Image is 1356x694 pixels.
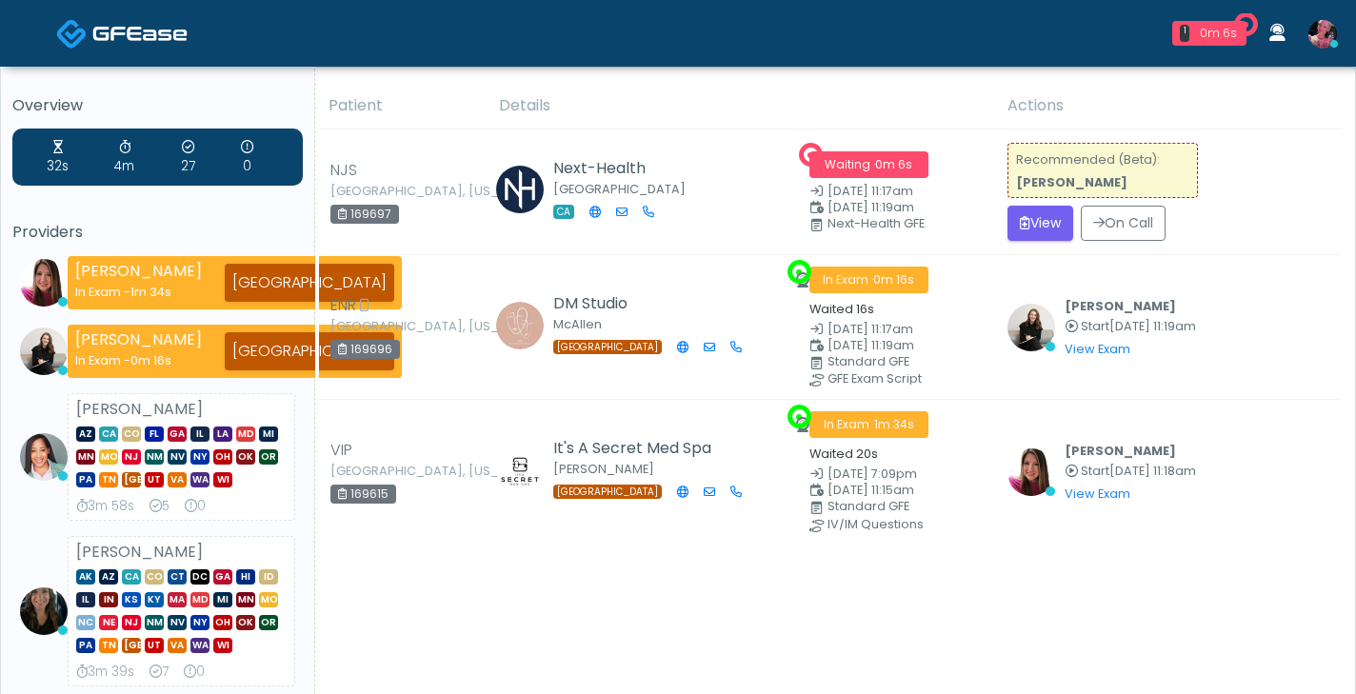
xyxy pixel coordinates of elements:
span: IL [190,426,209,442]
span: LA [213,426,232,442]
small: Date Created [809,324,985,336]
img: Docovia [56,18,88,50]
img: Megan McComy [20,259,68,307]
th: Actions [996,83,1341,129]
span: [DATE] 11:19am [828,337,914,353]
span: TN [99,472,118,487]
span: NC [76,615,95,630]
div: 1 [1180,25,1189,42]
span: NM [145,615,164,630]
div: [GEOGRAPHIC_DATA] [225,264,394,302]
span: WI [213,638,232,653]
span: ENR [330,294,356,317]
div: 32s [47,138,69,176]
span: MO [99,449,118,465]
div: 3m 58s [76,497,134,516]
span: AZ [99,569,118,585]
span: 1m 34s [874,416,914,432]
span: VA [168,472,187,487]
strong: [PERSON_NAME] [75,260,202,282]
div: Standard GFE [828,501,1003,512]
img: Sydney Lundberg [20,327,68,375]
span: [DATE] 11:18am [1109,463,1196,479]
strong: [PERSON_NAME] [1016,174,1127,190]
span: CA [553,205,574,219]
small: [PERSON_NAME] [553,461,654,477]
span: NE [99,615,118,630]
span: NJS [330,159,357,182]
span: VA [168,638,187,653]
h5: Next-Health [553,160,686,177]
img: Megan McComy [1007,448,1055,496]
a: View Exam [1065,486,1130,502]
span: VIP [330,439,352,462]
a: View Exam [1065,341,1130,357]
span: CA [99,426,118,442]
img: Docovia [92,24,188,43]
strong: [PERSON_NAME] [75,328,202,350]
span: 0m 16s [873,271,914,288]
img: Amanda Creel [496,446,544,494]
span: GA [168,426,187,442]
span: [GEOGRAPHIC_DATA] [122,472,141,487]
span: [GEOGRAPHIC_DATA] [122,638,141,653]
small: [GEOGRAPHIC_DATA], [US_STATE] [330,321,435,332]
span: [DATE] 7:09pm [828,466,917,482]
span: OH [213,449,232,465]
span: HI [236,569,255,585]
div: 0 [185,497,206,516]
b: [PERSON_NAME] [1065,298,1176,314]
span: CO [122,426,141,442]
div: Next-Health GFE [828,218,1003,229]
span: UT [145,638,164,653]
span: KY [145,592,164,607]
span: [GEOGRAPHIC_DATA] [553,340,662,354]
span: NY [190,615,209,630]
small: [GEOGRAPHIC_DATA], [US_STATE] [330,186,435,197]
span: WA [190,638,209,653]
span: Start [1081,463,1109,479]
span: CA [122,569,141,585]
span: UT [145,472,164,487]
span: AK [76,569,95,585]
h5: DM Studio [553,295,720,312]
strong: [PERSON_NAME] [76,398,203,420]
small: Scheduled Time [809,340,985,352]
span: PA [76,472,95,487]
div: 3m 39s [76,663,134,682]
span: DC [190,569,209,585]
span: [GEOGRAPHIC_DATA] [553,485,662,499]
span: 1m 34s [130,284,171,300]
div: In Exam - [75,351,202,369]
span: MI [213,592,232,607]
span: FL [145,426,164,442]
div: IV/IM Questions [828,519,1003,530]
span: NM [145,449,164,465]
img: Kevin Peake [496,166,544,213]
span: WI [213,472,232,487]
span: MN [236,592,255,607]
div: 0m 6s [1197,25,1239,42]
span: [DATE] 11:17am [828,183,913,199]
span: [DATE] 11:19am [828,199,914,215]
div: 27 [181,138,195,176]
small: Scheduled Time [809,485,985,497]
h5: Providers [12,224,303,241]
span: GA [213,569,232,585]
span: Start [1081,318,1109,334]
span: In Exam · [809,411,928,438]
small: Started at [1065,321,1196,333]
span: KS [122,592,141,607]
span: MD [190,592,209,607]
th: Patient [317,83,488,129]
small: Waited 20s [809,446,878,462]
small: McAllen [553,316,602,332]
span: MA [168,592,187,607]
div: 169697 [330,205,399,224]
a: 1 0m 6s [1161,13,1258,53]
span: NV [168,449,187,465]
span: OH [213,615,232,630]
span: AZ [76,426,95,442]
img: Michelle Picione [20,587,68,635]
button: On Call [1081,206,1166,241]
